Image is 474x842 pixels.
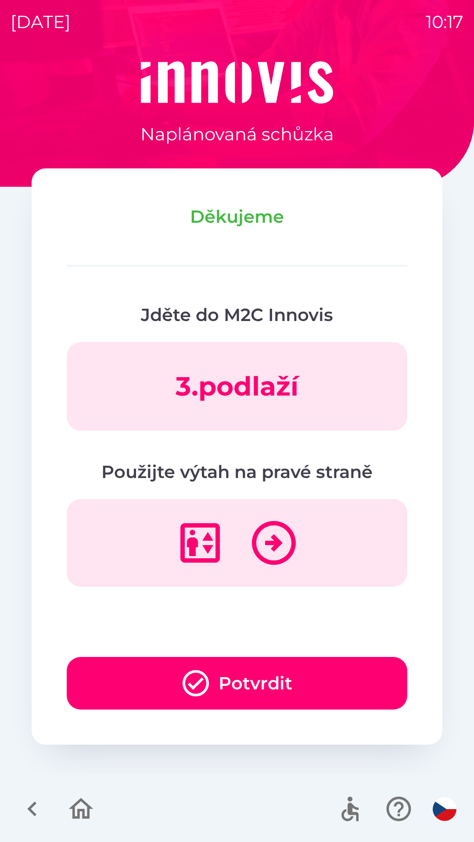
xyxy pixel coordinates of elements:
p: [DATE] [11,9,71,35]
button: Potvrdit [67,657,407,710]
p: Použijte výtah na pravé straně [67,459,407,485]
p: Jděte do M2C Innovis [67,302,407,328]
p: Naplánovaná schůzka [140,121,334,147]
p: 10:17 [426,9,463,35]
img: cs flag [433,797,456,821]
p: 3 . podlaží [176,370,298,403]
p: Děkujeme [67,203,407,230]
img: Logo [32,61,442,103]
